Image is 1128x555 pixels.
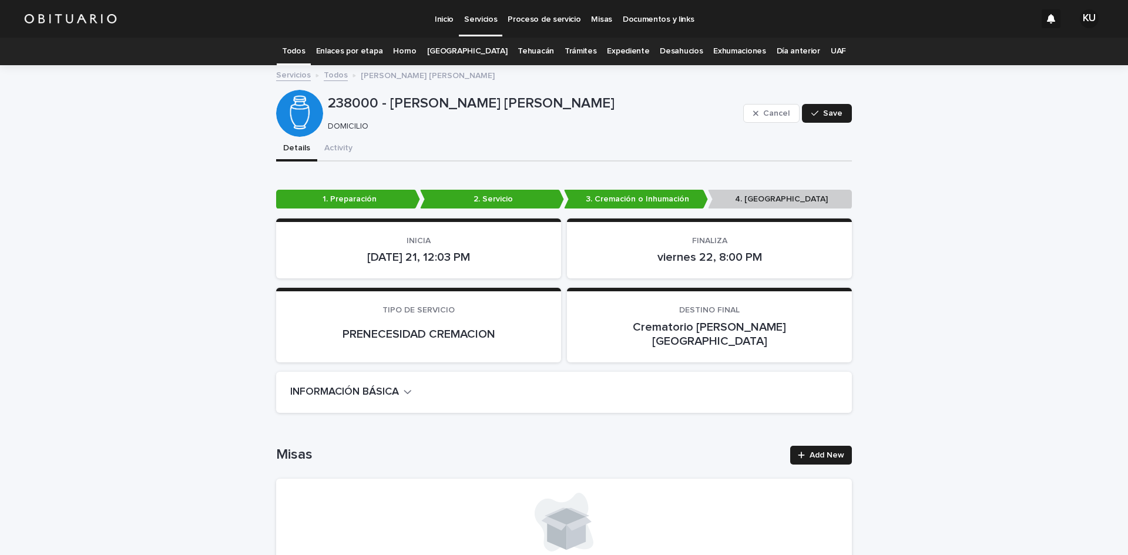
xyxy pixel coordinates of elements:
[382,306,455,314] span: TIPO DE SERVICIO
[823,109,842,117] span: Save
[317,137,360,162] button: Activity
[565,38,597,65] a: Trámites
[276,190,420,209] p: 1. Preparación
[790,446,852,465] a: Add New
[518,38,554,65] a: Tehuacán
[581,320,838,348] p: Crematorio [PERSON_NAME][GEOGRAPHIC_DATA]
[831,38,846,65] a: UAF
[290,386,412,399] button: INFORMACIÓN BÁSICA
[1080,9,1099,28] div: KU
[581,250,838,264] p: viernes 22, 8:00 PM
[328,122,734,132] p: DOMICILIO
[316,38,383,65] a: Enlaces por etapa
[407,237,431,245] span: INICIA
[777,38,820,65] a: Día anterior
[290,327,547,341] p: PRENECESIDAD CREMACION
[427,38,508,65] a: [GEOGRAPHIC_DATA]
[276,137,317,162] button: Details
[708,190,852,209] p: 4. [GEOGRAPHIC_DATA]
[328,95,738,112] p: 238000 - [PERSON_NAME] [PERSON_NAME]
[802,104,852,123] button: Save
[679,306,740,314] span: DESTINO FINAL
[276,68,311,81] a: Servicios
[276,446,783,463] h1: Misas
[324,68,348,81] a: Todos
[393,38,416,65] a: Horno
[420,190,564,209] p: 2. Servicio
[282,38,305,65] a: Todos
[361,68,495,81] p: [PERSON_NAME] [PERSON_NAME]
[763,109,790,117] span: Cancel
[564,190,708,209] p: 3. Cremación o Inhumación
[660,38,703,65] a: Desahucios
[23,7,117,31] img: HUM7g2VNRLqGMmR9WVqf
[290,386,399,399] h2: INFORMACIÓN BÁSICA
[607,38,649,65] a: Expediente
[743,104,800,123] button: Cancel
[713,38,766,65] a: Exhumaciones
[810,451,844,459] span: Add New
[290,250,547,264] p: [DATE] 21, 12:03 PM
[692,237,727,245] span: FINALIZA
